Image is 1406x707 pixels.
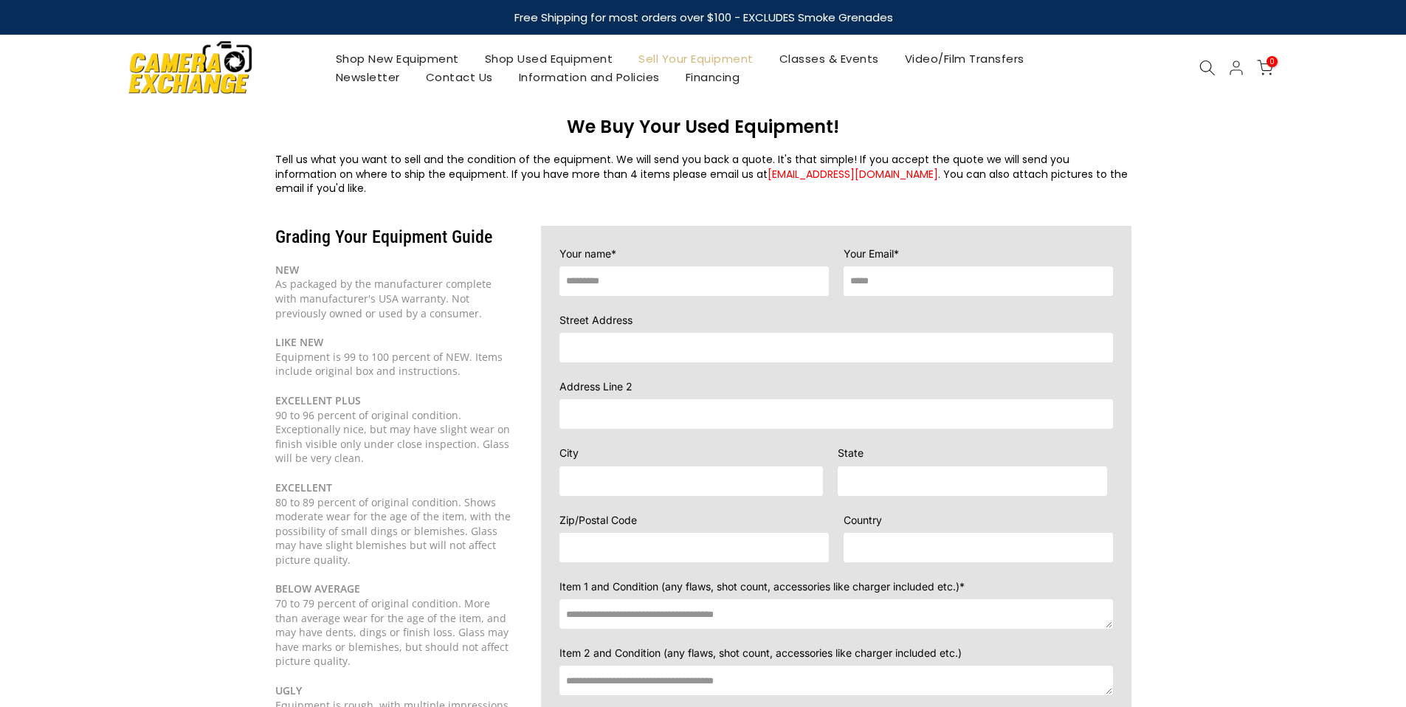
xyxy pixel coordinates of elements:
div: 70 to 79 percent of original condition. More than average wear for the age of the item, and may h... [275,596,511,669]
a: Video/Film Transfers [892,49,1037,68]
span: Item 1 and Condition (any flaws, shot count, accessories like charger included etc.) [559,580,959,593]
a: Financing [672,68,753,86]
span: City [559,446,579,459]
strong: Free Shipping for most orders over $100 - EXCLUDES Smoke Grenades [514,10,892,25]
a: [EMAIL_ADDRESS][DOMAIN_NAME] [768,167,938,182]
b: BELOW AVERAGE [275,582,360,596]
div: 80 to 89 percent of original condition. Shows moderate wear for the age of the item, with the pos... [275,495,511,568]
span: Your name [559,247,611,260]
span: Street Address [559,314,633,326]
a: Classes & Events [766,49,892,68]
h3: Grading Your Equipment Guide [275,226,511,248]
a: 0 [1257,60,1273,76]
span: Zip/Postal Code [559,514,637,526]
b: UGLY [275,683,302,697]
span: State [838,446,864,459]
a: Sell Your Equipment [626,49,767,68]
div: As packaged by the manufacturer complete with manufacturer's USA warranty. Not previously owned o... [275,263,511,320]
span: 0 [1267,56,1278,67]
div: Equipment is 99 to 100 percent of NEW. Items include original box and instructions. [275,335,511,379]
span: Item 2 and Condition (any flaws, shot count, accessories like charger included etc.) [559,646,962,659]
span: Your Email [844,247,894,260]
a: Information and Policies [506,68,672,86]
span: Address Line 2 [559,380,633,393]
b: EXCELLENT PLUS [275,393,361,407]
a: Shop Used Equipment [472,49,626,68]
div: Tell us what you want to sell and the condition of the equipment. We will send you back a quote. ... [275,153,1131,196]
span: Country [844,514,882,526]
b: EXCELLENT [275,480,332,494]
a: Contact Us [413,68,506,86]
div: 90 to 96 percent of original condition. Exceptionally nice, but may have slight wear on finish vi... [275,408,511,466]
b: LIKE NEW [275,335,323,349]
h3: We Buy Your Used Equipment! [275,116,1131,138]
a: Shop New Equipment [323,49,472,68]
a: Newsletter [323,68,413,86]
b: NEW [275,263,299,277]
